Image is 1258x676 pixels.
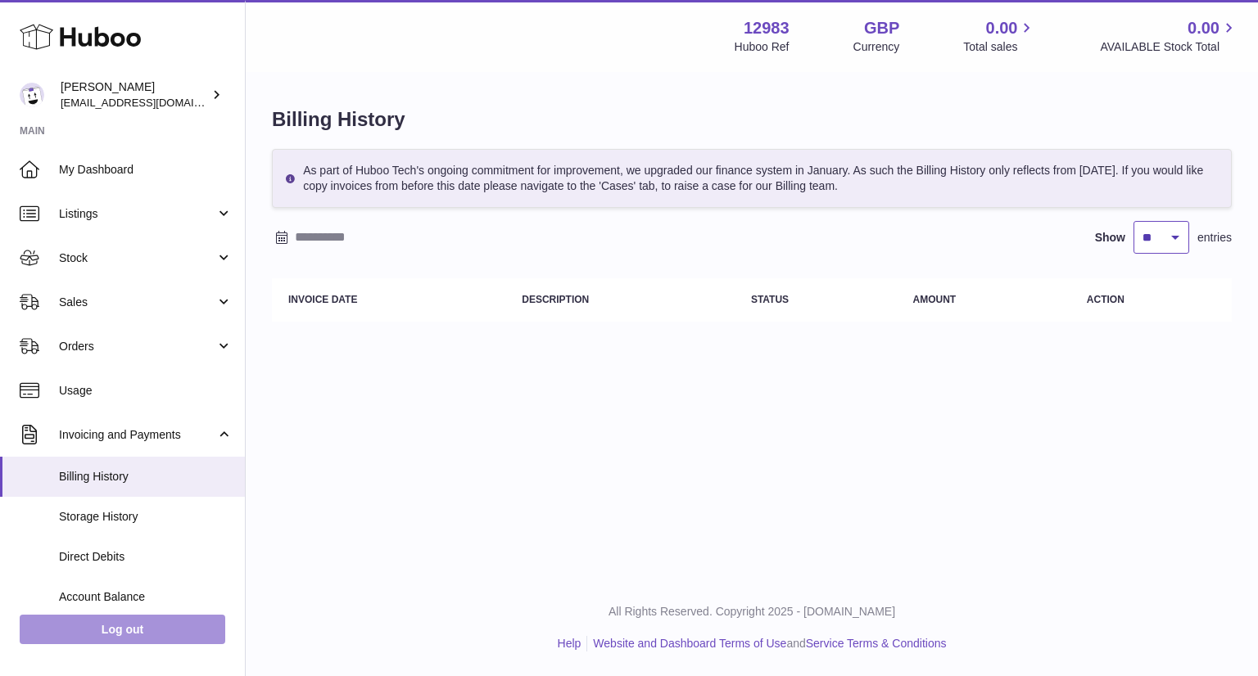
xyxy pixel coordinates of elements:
h1: Billing History [272,106,1232,133]
span: 0.00 [986,17,1018,39]
span: Account Balance [59,589,233,605]
span: AVAILABLE Stock Total [1100,39,1238,55]
span: Storage History [59,509,233,525]
strong: Status [751,294,789,305]
a: Service Terms & Conditions [806,637,947,650]
strong: GBP [864,17,899,39]
label: Show [1095,230,1125,246]
div: As part of Huboo Tech's ongoing commitment for improvement, we upgraded our finance system in Jan... [272,149,1232,208]
span: Listings [59,206,215,222]
span: My Dashboard [59,162,233,178]
span: Total sales [963,39,1036,55]
strong: Amount [912,294,956,305]
a: 0.00 AVAILABLE Stock Total [1100,17,1238,55]
p: All Rights Reserved. Copyright 2025 - [DOMAIN_NAME] [259,604,1245,620]
a: Help [558,637,581,650]
div: Currency [853,39,900,55]
a: 0.00 Total sales [963,17,1036,55]
strong: 12983 [744,17,790,39]
span: 0.00 [1188,17,1220,39]
span: [EMAIL_ADDRESS][DOMAIN_NAME] [61,96,241,109]
span: Stock [59,250,215,266]
span: Billing History [59,469,233,484]
strong: Invoice Date [288,294,357,305]
span: Direct Debits [59,549,233,565]
span: Usage [59,383,233,399]
span: Orders [59,339,215,354]
span: Sales [59,295,215,310]
strong: Description [522,294,589,305]
strong: Action [1087,294,1125,305]
div: [PERSON_NAME] [61,79,208,110]
li: and [587,636,946,651]
a: Website and Dashboard Terms of Use [593,637,786,650]
div: Huboo Ref [735,39,790,55]
img: admin@boosie.co [20,83,44,107]
a: Log out [20,615,225,644]
span: Invoicing and Payments [59,427,215,443]
span: entries [1197,230,1232,246]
